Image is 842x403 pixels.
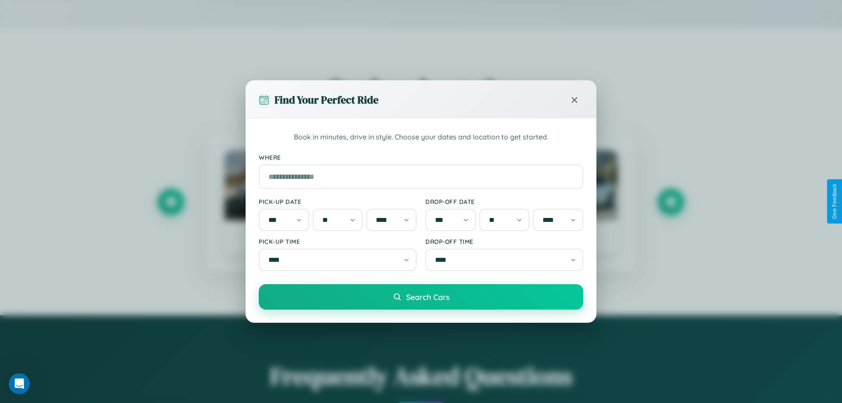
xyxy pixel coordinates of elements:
[259,132,583,143] p: Book in minutes, drive in style. Choose your dates and location to get started.
[259,198,417,205] label: Pick-up Date
[425,198,583,205] label: Drop-off Date
[259,238,417,245] label: Pick-up Time
[275,93,378,107] h3: Find Your Perfect Ride
[259,284,583,310] button: Search Cars
[406,292,450,302] span: Search Cars
[259,153,583,161] label: Where
[425,238,583,245] label: Drop-off Time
